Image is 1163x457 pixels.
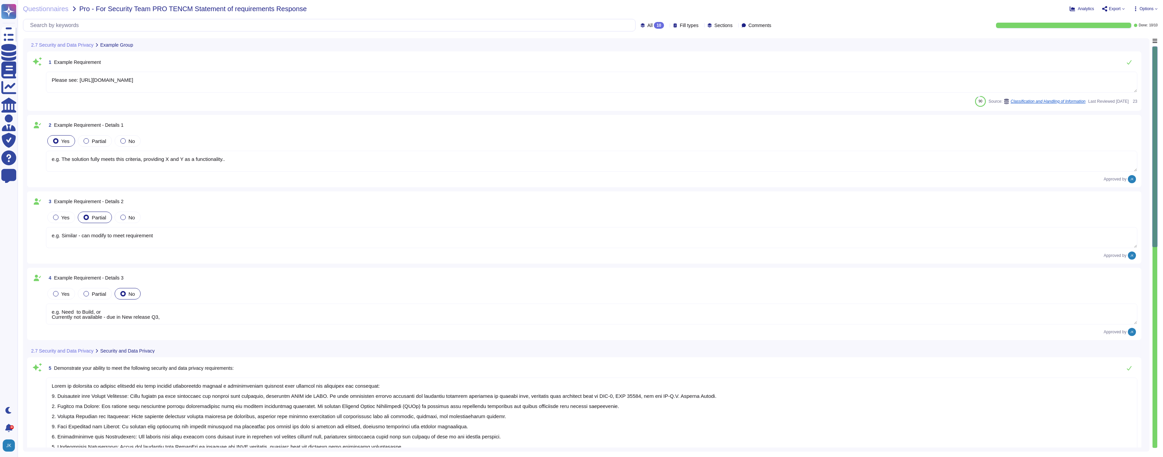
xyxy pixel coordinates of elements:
span: Example Requirement - Details 1 [54,122,123,128]
textarea: e.g. The solution fully meets this criteria, providing X and Y as a functionality.. [46,151,1137,172]
span: Yes [61,291,69,297]
span: No [128,291,135,297]
textarea: e.g. Similar - can modify to meet requirement [46,227,1137,248]
span: Partial [92,291,106,297]
span: Example Requirement - Details 2 [54,199,123,204]
span: 23 [1132,99,1137,103]
span: No [128,138,135,144]
span: Pro - For Security Team PRO TENCM Statement of requirements Response [79,5,307,12]
span: Partial [92,215,106,220]
span: 2 [46,123,51,127]
div: 10 [654,22,664,29]
span: Demonstrate your ability to meet the following security and data privacy requirements: [54,365,234,371]
span: Approved by [1104,254,1126,258]
span: Sections [714,23,733,28]
span: Example Requirement [54,59,101,65]
span: 10 / 10 [1149,24,1158,27]
span: Example Requirement - Details 3 [54,275,123,281]
span: Yes [61,138,69,144]
span: No [128,215,135,220]
span: Approved by [1104,177,1126,181]
span: Analytics [1078,7,1094,11]
span: Comments [749,23,772,28]
span: Fill types [680,23,698,28]
span: Example Group [100,43,133,47]
span: Partial [92,138,106,144]
button: Analytics [1070,6,1094,11]
textarea: Please see: [URL][DOMAIN_NAME] [46,72,1137,93]
span: Last Reviewed [DATE] [1088,99,1129,103]
span: 3 [46,199,51,204]
span: 90 [978,99,982,103]
span: Classification and Handling of Information [1011,99,1085,103]
span: 2.7 Security and Data Privacy [31,43,93,47]
img: user [1128,328,1136,336]
span: 5 [46,366,51,370]
img: user [1128,251,1136,260]
button: user [1,438,20,453]
span: 4 [46,275,51,280]
div: 9+ [10,425,14,429]
img: user [1128,175,1136,183]
span: Export [1109,7,1121,11]
span: Yes [61,215,69,220]
span: 1 [46,60,51,65]
input: Search by keywords [27,19,635,31]
span: Options [1140,7,1154,11]
span: Done: [1139,24,1148,27]
textarea: e.g. Need to Build, or Currently not available - due in New release Q3, [46,304,1137,324]
span: 2.7 Security and Data Privacy [31,348,93,353]
span: Questionnaires [23,5,69,12]
span: All [647,23,653,28]
img: user [3,439,15,452]
span: Source: [989,99,1086,104]
span: Security and Data Privacy [100,348,155,353]
span: Approved by [1104,330,1126,334]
